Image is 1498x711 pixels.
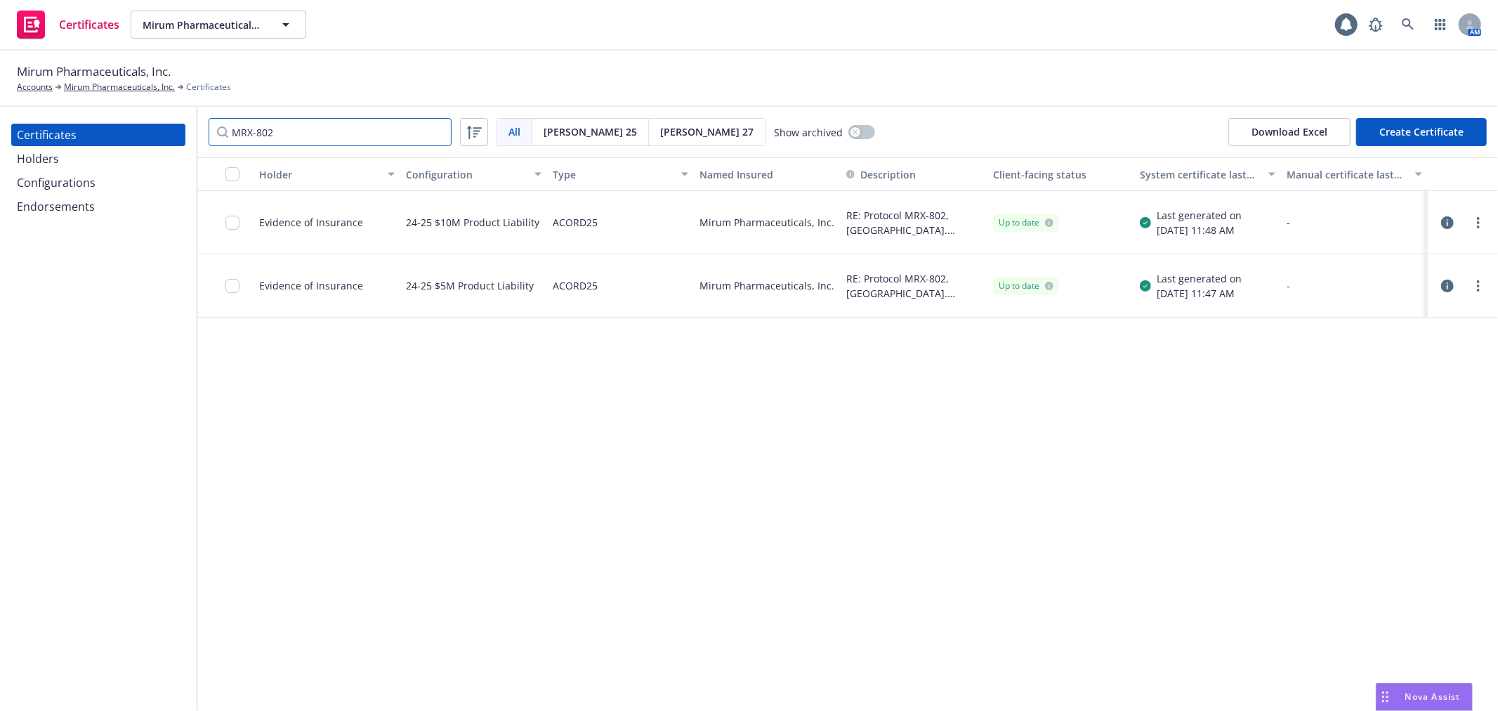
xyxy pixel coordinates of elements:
[17,195,95,218] div: Endorsements
[400,157,547,191] button: Configuration
[259,215,363,230] div: Evidence of Insurance
[1426,11,1454,39] a: Switch app
[1405,691,1461,703] span: Nova Assist
[1134,157,1281,191] button: System certificate last generated
[508,124,520,139] span: All
[846,208,982,237] button: RE: Protocol MRX-802, [GEOGRAPHIC_DATA]. Evidence of Insurance.
[259,278,363,293] div: Evidence of Insurance
[11,171,185,194] a: Configurations
[17,148,59,170] div: Holders
[699,167,835,182] div: Named Insured
[1287,167,1407,182] div: Manual certificate last generated
[553,167,673,182] div: Type
[209,118,452,146] input: Filter by keyword
[1287,278,1422,293] div: -
[225,279,239,293] input: Toggle Row Selected
[547,157,694,191] button: Type
[225,216,239,230] input: Toggle Row Selected
[1228,118,1351,146] button: Download Excel
[17,171,96,194] div: Configurations
[694,191,841,254] div: Mirum Pharmaceuticals, Inc.
[1157,271,1242,286] div: Last generated on
[143,18,264,32] span: Mirum Pharmaceuticals, Inc.
[11,148,185,170] a: Holders
[1470,278,1487,294] a: more
[999,216,1053,229] div: Up to date
[774,125,843,140] span: Show archived
[544,124,637,139] span: [PERSON_NAME] 25
[1376,683,1473,711] button: Nova Assist
[846,271,982,301] button: RE: Protocol MRX-802, [GEOGRAPHIC_DATA]. Evidence of Insurance
[1157,286,1242,301] div: [DATE] 11:47 AM
[846,167,916,182] button: Description
[1140,167,1260,182] div: System certificate last generated
[999,280,1053,292] div: Up to date
[11,124,185,146] a: Certificates
[1157,223,1242,237] div: [DATE] 11:48 AM
[1157,208,1242,223] div: Last generated on
[11,195,185,218] a: Endorsements
[1470,214,1487,231] a: more
[259,167,379,182] div: Holder
[1287,215,1422,230] div: -
[131,11,306,39] button: Mirum Pharmaceuticals, Inc.
[694,157,841,191] button: Named Insured
[406,200,539,245] div: 24-25 $10M Product Liability
[186,81,231,93] span: Certificates
[11,5,125,44] a: Certificates
[406,167,526,182] div: Configuration
[64,81,175,93] a: Mirum Pharmaceuticals, Inc.
[254,157,400,191] button: Holder
[993,167,1129,182] div: Client-facing status
[660,124,754,139] span: [PERSON_NAME] 27
[1362,11,1390,39] a: Report a Bug
[59,19,119,30] span: Certificates
[17,124,77,146] div: Certificates
[17,63,171,81] span: Mirum Pharmaceuticals, Inc.
[553,263,598,308] div: ACORD25
[1377,684,1394,710] div: Drag to move
[225,167,239,181] input: Select all
[987,157,1134,191] button: Client-facing status
[694,254,841,318] div: Mirum Pharmaceuticals, Inc.
[1281,157,1428,191] button: Manual certificate last generated
[17,81,53,93] a: Accounts
[1394,11,1422,39] a: Search
[553,200,598,245] div: ACORD25
[1356,118,1487,146] button: Create Certificate
[406,263,534,308] div: 24-25 $5M Product Liability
